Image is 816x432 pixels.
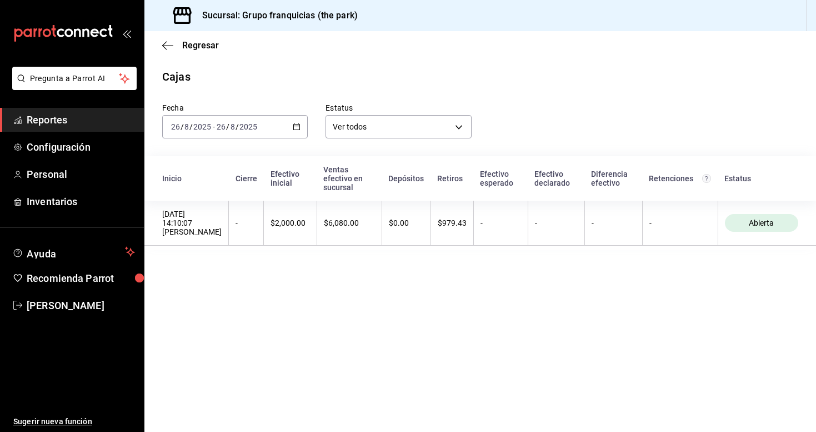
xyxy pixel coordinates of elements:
button: Pregunta a Parrot AI [12,67,137,90]
span: Inventarios [27,194,135,209]
div: Ver todos [326,115,471,138]
div: - [649,219,711,227]
div: Retiros [437,174,467,183]
span: / [226,122,229,131]
span: - [213,122,215,131]
span: Sugerir nueva función [13,416,135,428]
div: - [480,219,521,227]
span: / [181,122,184,131]
input: ---- [193,122,212,131]
span: / [236,122,239,131]
input: ---- [239,122,258,131]
div: - [535,219,578,227]
div: Efectivo inicial [271,170,311,187]
div: Depósitos [388,174,424,183]
div: Ventas efectivo en sucursal [323,165,375,192]
button: Regresar [162,40,219,51]
span: Recomienda Parrot [27,271,135,286]
span: / [189,122,193,131]
input: -- [230,122,236,131]
div: Retenciones [649,174,711,183]
span: Abierta [744,219,778,227]
span: Pregunta a Parrot AI [30,73,119,85]
span: Configuración [27,140,135,155]
h3: Sucursal: Grupo franquicias (the park) [193,9,358,22]
span: Personal [27,167,135,182]
div: $2,000.00 [271,219,310,227]
div: $0.00 [389,219,424,227]
input: -- [216,122,226,131]
div: [DATE] 14:10:07 [PERSON_NAME] [162,210,222,236]
div: $979.43 [438,219,467,227]
div: Efectivo esperado [480,170,521,187]
div: $6,080.00 [324,219,375,227]
div: Cierre [236,174,257,183]
label: Estatus [326,104,471,112]
div: Efectivo declarado [534,170,578,187]
span: [PERSON_NAME] [27,298,135,313]
div: Estatus [724,174,798,183]
div: - [592,219,635,227]
span: Ayuda [27,245,121,259]
svg: Total de retenciones de propinas registradas [702,174,711,183]
div: Inicio [162,174,222,183]
div: Cajas [162,68,191,85]
span: Reportes [27,112,135,127]
div: - [236,219,257,227]
div: Diferencia efectivo [591,170,635,187]
span: Regresar [182,40,219,51]
button: open_drawer_menu [122,29,131,38]
input: -- [171,122,181,131]
input: -- [184,122,189,131]
a: Pregunta a Parrot AI [8,81,137,92]
label: Fecha [162,104,308,112]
